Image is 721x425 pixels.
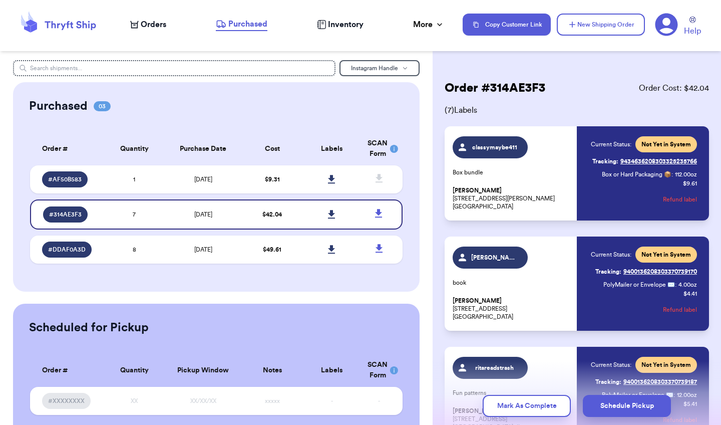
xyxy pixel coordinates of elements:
th: Cost [242,132,302,165]
a: Tracking:9434636208303325235766 [592,153,697,169]
h2: Order # 314AE3F3 [445,80,545,96]
span: Instagram Handle [351,65,398,71]
span: Not Yet in System [641,251,691,259]
span: classymaybe411 [471,143,519,151]
span: Tracking: [595,378,621,386]
th: Order # [30,354,105,387]
span: PolyMailer or Envelope ✉️ [603,282,675,288]
p: [STREET_ADDRESS][PERSON_NAME] [GEOGRAPHIC_DATA] [453,186,571,210]
p: book [453,279,571,287]
span: 8 [133,247,136,253]
span: [DATE] [194,176,212,182]
span: - [378,398,380,404]
p: $ 4.41 [683,290,697,298]
span: Box or Hard Packaging 📦 [602,171,671,177]
span: Current Status: [591,251,631,259]
span: Not Yet in System [641,361,691,369]
p: [STREET_ADDRESS] [GEOGRAPHIC_DATA] [453,297,571,321]
span: Orders [141,19,166,31]
p: $ 9.61 [683,179,697,187]
span: # AF50B583 [48,175,82,183]
th: Labels [302,132,362,165]
span: $ 9.31 [265,176,280,182]
span: - [331,398,333,404]
div: More [413,19,445,31]
p: Box bundle [453,168,571,176]
span: [DATE] [194,247,212,253]
span: Not Yet in System [641,140,691,148]
span: Current Status: [591,361,631,369]
h2: Scheduled for Pickup [29,320,149,336]
th: Quantity [105,354,164,387]
th: Labels [302,354,362,387]
span: Tracking: [592,157,618,165]
span: : [675,281,676,289]
button: Schedule Pickup [583,395,671,417]
span: $ 42.04 [262,211,282,218]
button: Copy Customer Link [463,14,551,36]
th: Notes [242,354,302,387]
span: #XXXXXXXX [48,397,85,405]
span: 4.00 oz [678,281,697,289]
a: Tracking:9400136208303370739187 [595,374,697,390]
span: Tracking: [595,268,621,276]
a: Tracking:9400136208303370739170 [595,264,697,280]
span: XX [131,398,138,404]
button: Instagram Handle [339,60,420,76]
button: Mark As Complete [483,395,571,417]
span: ( 7 ) Labels [445,104,709,116]
span: : [671,170,673,178]
a: Purchased [216,18,267,31]
button: Refund label [663,188,697,210]
span: # 314AE3F3 [49,210,82,219]
span: Help [684,25,701,37]
th: Order # [30,132,105,165]
span: 1 [133,176,135,182]
span: $ 49.61 [263,247,281,253]
span: [PERSON_NAME] [453,297,502,305]
span: xxxxx [265,398,280,404]
a: Help [684,17,701,37]
h2: Purchased [29,98,88,114]
th: Pickup Window [164,354,242,387]
span: Current Status: [591,140,631,148]
span: [DATE] [194,211,212,218]
th: Quantity [105,132,164,165]
span: # DDAF0A3D [48,246,86,254]
a: Orders [130,19,166,31]
a: Inventory [317,19,364,31]
span: Order Cost: $ 42.04 [639,82,709,94]
span: 7 [133,211,136,218]
span: ritareadstrash [471,364,519,372]
span: [PERSON_NAME].0327 [471,254,519,262]
span: XX/XX/XX [190,398,216,404]
div: SCAN Form [368,360,391,381]
div: SCAN Form [368,138,391,159]
input: Search shipments... [13,60,335,76]
span: [PERSON_NAME] [453,187,502,194]
th: Purchase Date [164,132,242,165]
span: 03 [94,101,111,111]
span: Inventory [328,19,364,31]
span: Purchased [228,18,267,30]
button: New Shipping Order [557,14,645,36]
span: 112.00 oz [675,170,697,178]
button: Refund label [663,299,697,321]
